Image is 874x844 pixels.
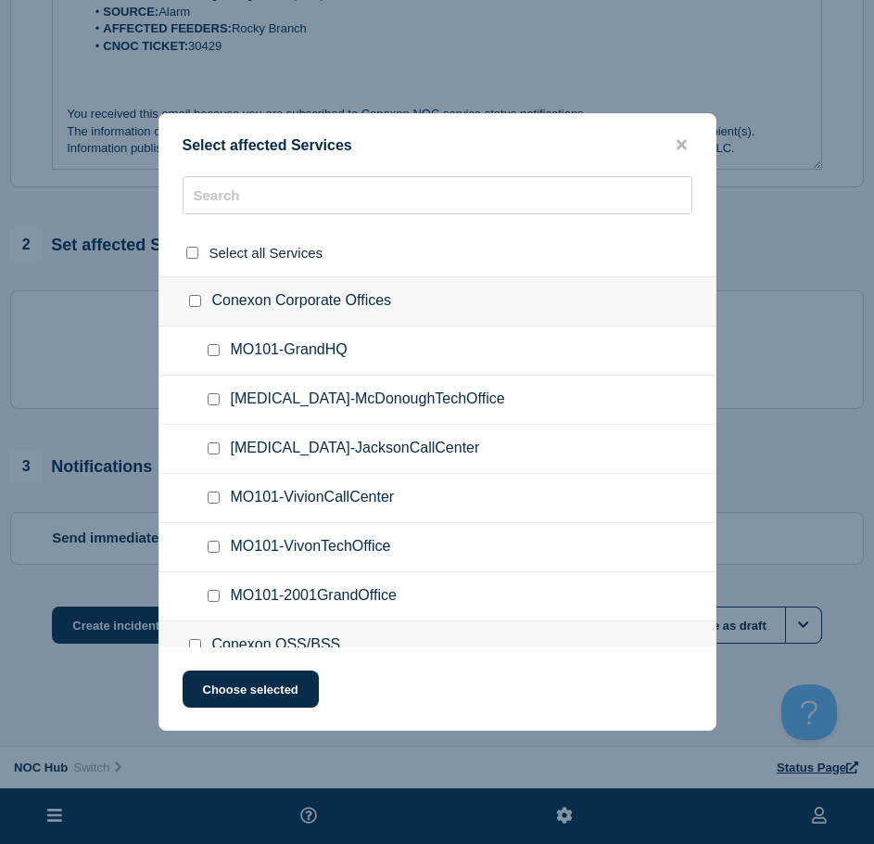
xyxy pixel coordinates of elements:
[231,440,480,458] span: [MEDICAL_DATA]-JacksonCallCenter
[209,245,323,261] span: Select all Services
[231,587,397,606] span: MO101-2001GrandOffice
[208,344,220,356] input: MO101-GrandHQ checkbox
[186,247,198,259] input: select all checkbox
[159,621,716,671] div: Conexon OSS/BSS
[231,341,348,360] span: MO101-GrandHQ
[231,489,395,507] span: MO101-VivionCallCenter
[231,390,505,409] span: [MEDICAL_DATA]-McDonoughTechOffice
[159,276,716,326] div: Conexon Corporate Offices
[159,136,716,154] div: Select affected Services
[208,541,220,553] input: MO101-VivonTechOffice checkbox
[189,295,201,307] input: Conexon Corporate Offices checkbox
[208,492,220,504] input: MO101-VivionCallCenter checkbox
[208,393,220,405] input: GA101-McDonoughTechOffice checkbox
[208,442,220,454] input: GA101-JacksonCallCenter checkbox
[189,639,201,651] input: Conexon OSS/BSS checkbox
[183,176,692,214] input: Search
[671,136,692,154] button: close button
[208,590,220,602] input: MO101-2001GrandOffice checkbox
[231,538,391,556] span: MO101-VivonTechOffice
[183,671,319,708] button: Choose selected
